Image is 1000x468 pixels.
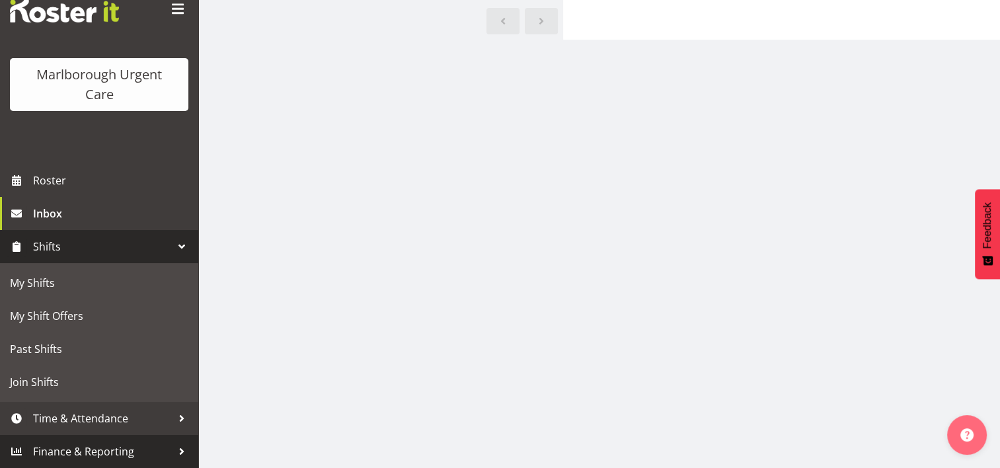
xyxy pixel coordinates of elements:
span: Finance & Reporting [33,442,172,461]
span: Roster [33,171,192,190]
a: My Shifts [3,266,195,299]
span: Time & Attendance [33,409,172,428]
a: Join Shifts [3,366,195,399]
span: Feedback [981,202,993,249]
span: My Shifts [10,273,188,293]
span: Join Shifts [10,372,188,392]
a: Past Shifts [3,332,195,366]
a: Previous page [486,8,519,34]
button: Feedback - Show survey [975,189,1000,279]
div: Marlborough Urgent Care [23,65,175,104]
span: My Shift Offers [10,306,188,326]
a: My Shift Offers [3,299,195,332]
span: Past Shifts [10,339,188,359]
a: Next page [525,8,558,34]
img: help-xxl-2.png [960,428,974,442]
span: Shifts [33,237,172,256]
span: Inbox [33,204,192,223]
